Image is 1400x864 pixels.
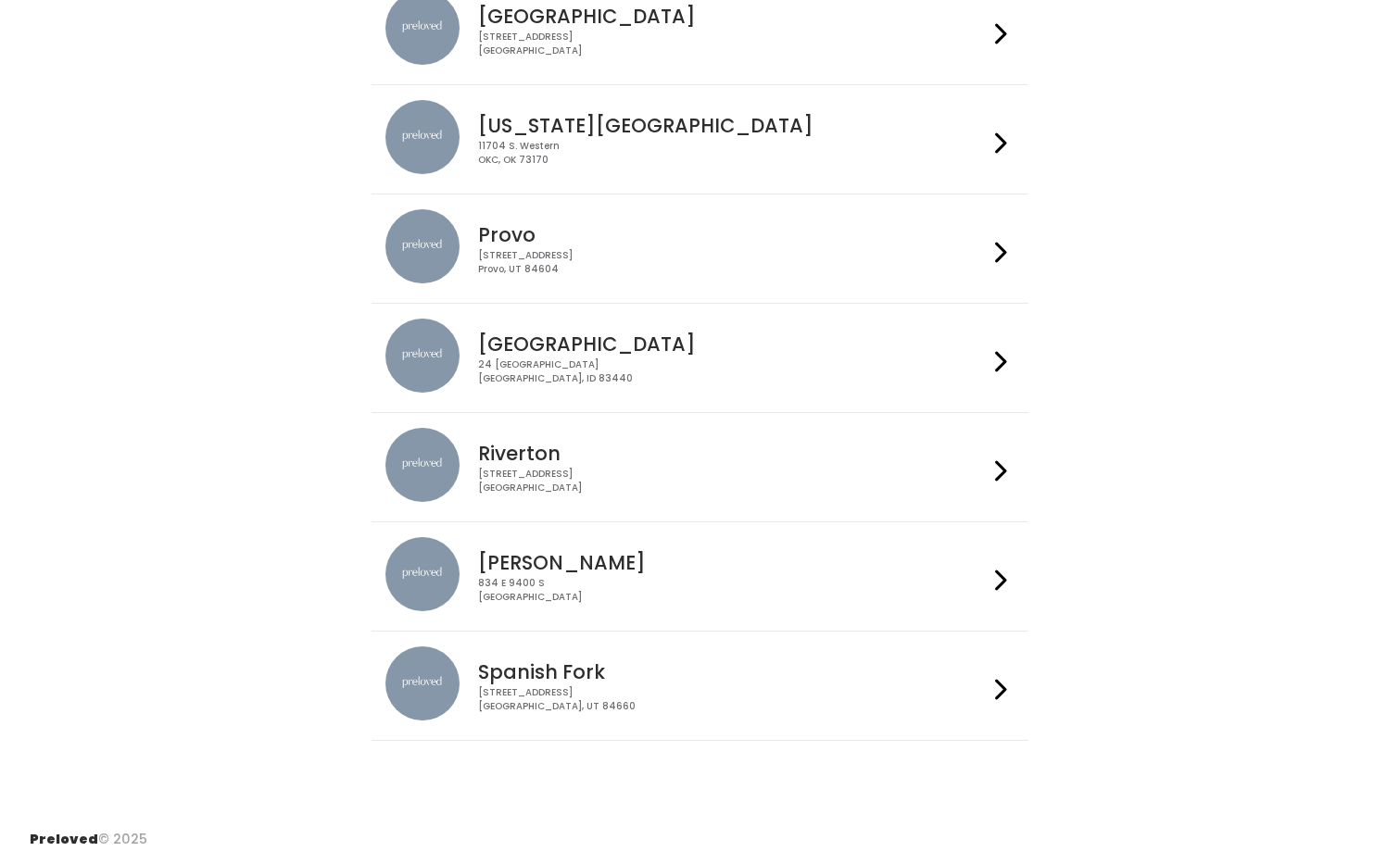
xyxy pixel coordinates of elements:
div: 834 E 9400 S [GEOGRAPHIC_DATA] [478,577,988,604]
div: [STREET_ADDRESS] [GEOGRAPHIC_DATA] [478,468,988,495]
h4: Riverton [478,443,988,464]
a: preloved location Riverton [STREET_ADDRESS][GEOGRAPHIC_DATA] [385,428,1015,507]
div: 24 [GEOGRAPHIC_DATA] [GEOGRAPHIC_DATA], ID 83440 [478,358,988,385]
div: 11704 S. Western OKC, OK 73170 [478,140,988,167]
img: preloved location [385,209,460,283]
div: [STREET_ADDRESS] [GEOGRAPHIC_DATA] [478,31,988,57]
h4: [GEOGRAPHIC_DATA] [478,6,988,27]
h4: [PERSON_NAME] [478,552,988,573]
h4: Spanish Fork [478,661,988,682]
div: © 2025 [30,815,147,849]
img: preloved location [385,319,460,393]
a: preloved location Provo [STREET_ADDRESS]Provo, UT 84604 [385,209,1015,288]
a: preloved location [GEOGRAPHIC_DATA] 24 [GEOGRAPHIC_DATA][GEOGRAPHIC_DATA], ID 83440 [385,319,1015,397]
img: preloved location [385,537,460,611]
div: [STREET_ADDRESS] [GEOGRAPHIC_DATA], UT 84660 [478,686,988,713]
a: preloved location Spanish Fork [STREET_ADDRESS][GEOGRAPHIC_DATA], UT 84660 [385,646,1015,725]
a: preloved location [US_STATE][GEOGRAPHIC_DATA] 11704 S. WesternOKC, OK 73170 [385,100,1015,179]
div: [STREET_ADDRESS] Provo, UT 84604 [478,249,988,276]
span: Preloved [30,830,98,848]
img: preloved location [385,100,460,174]
h4: [GEOGRAPHIC_DATA] [478,333,988,355]
a: preloved location [PERSON_NAME] 834 E 9400 S[GEOGRAPHIC_DATA] [385,537,1015,616]
img: preloved location [385,428,460,502]
h4: [US_STATE][GEOGRAPHIC_DATA] [478,115,988,136]
img: preloved location [385,646,460,720]
h4: Provo [478,224,988,245]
